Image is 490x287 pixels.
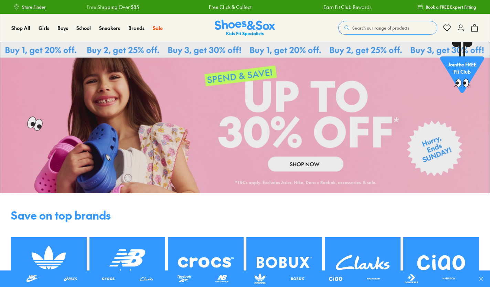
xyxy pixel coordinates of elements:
a: Girls [39,24,49,32]
a: Free Click & Collect [202,3,245,11]
span: Girls [39,24,49,31]
a: Jointhe FREE Fit Club [440,42,484,97]
span: Store Finder [22,4,46,10]
a: Boys [57,24,68,32]
span: Book a FREE Expert Fitting [426,4,476,10]
span: Join [448,62,457,68]
span: Shop All [11,24,30,31]
a: Shoes & Sox [215,20,275,36]
a: Store Finder [14,1,46,13]
span: Boys [57,24,68,31]
a: Brands [128,24,145,32]
span: Sale [153,24,163,31]
a: Shop All [11,24,30,32]
span: Brands [128,24,145,31]
a: Earn Fit Club Rewards [317,3,365,11]
img: SNS_Logo_Responsive.svg [215,20,275,36]
span: Search our range of products [352,25,409,31]
a: Sale [153,24,163,32]
a: School [76,24,91,32]
button: Search our range of products [338,21,437,35]
a: Book a FREE Expert Fitting [417,1,476,13]
a: Sneakers [99,24,120,32]
span: School [76,24,91,31]
span: Sneakers [99,24,120,31]
a: Free Shipping Over $85 [79,3,132,11]
p: the FREE Fit Club [440,56,484,82]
